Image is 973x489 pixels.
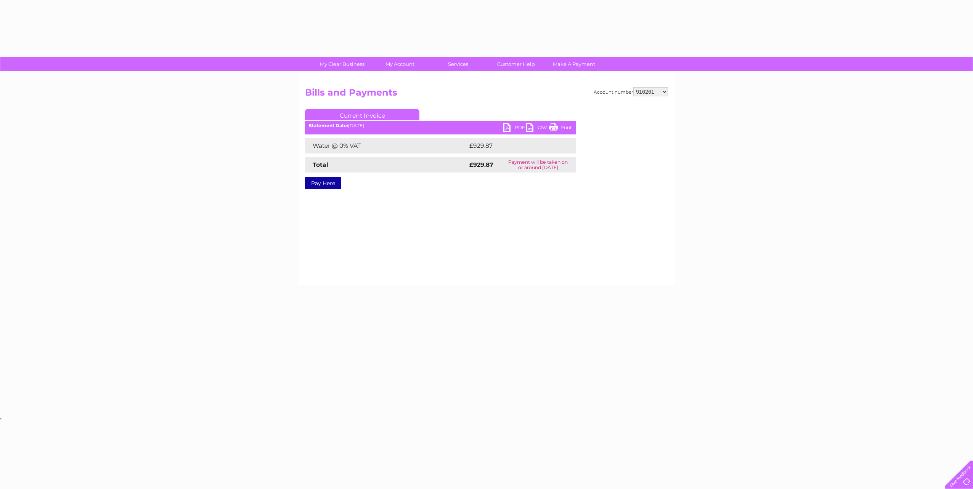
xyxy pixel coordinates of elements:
a: Customer Help [485,57,548,71]
td: Water @ 0% VAT [305,138,467,153]
a: My Account [369,57,432,71]
div: Account number [594,87,668,96]
div: [DATE] [305,123,576,128]
strong: Total [313,161,328,168]
a: Print [549,123,572,134]
a: CSV [526,123,549,134]
a: Make A Payment [543,57,605,71]
a: PDF [503,123,526,134]
a: Pay Here [305,177,341,189]
b: Statement Date: [309,123,348,128]
h2: Bills and Payments [305,87,668,102]
a: My Clear Business [311,57,374,71]
strong: £929.87 [469,161,493,168]
a: Current Invoice [305,109,419,120]
td: Payment will be taken on or around [DATE] [501,157,576,173]
td: £929.87 [467,138,562,153]
a: Services [427,57,490,71]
